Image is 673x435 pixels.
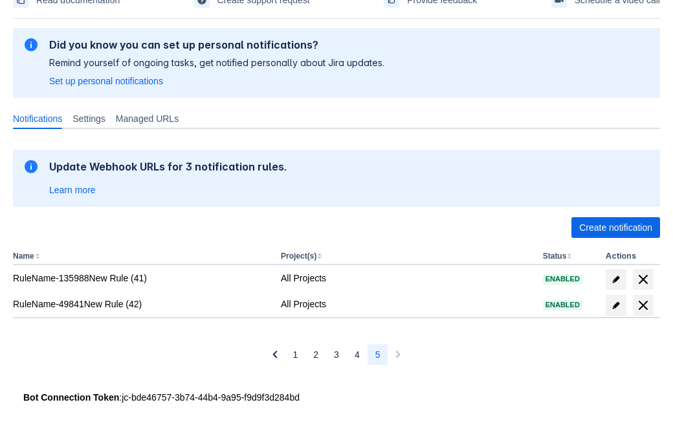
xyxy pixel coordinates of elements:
th: Actions [601,248,660,265]
span: delete [635,298,651,313]
button: Page 5 [368,344,388,365]
button: Project(s) [281,252,316,261]
a: Learn more [49,183,96,196]
button: Page 3 [326,344,347,365]
span: 4 [355,344,360,365]
span: Create notification [579,217,652,238]
span: Enabled [543,276,582,283]
span: Managed URLs [116,112,179,125]
span: information [23,37,39,53]
span: edit [611,300,621,311]
h2: Update Webhook URLs for 3 notification rules. [49,160,287,173]
span: delete [635,272,651,287]
div: RuleName-49841New Rule (42) [13,298,270,311]
strong: Bot Connection Token [23,392,119,403]
a: Set up personal notifications [49,75,163,88]
button: Create notification [571,217,660,238]
h2: Did you know you can set up personal notifications? [49,38,384,51]
span: Settings [72,112,105,125]
div: : jc-bde46757-3b74-44b4-9a95-f9d9f3d284bd [23,391,650,404]
span: 5 [375,344,381,365]
button: Next [388,344,408,365]
button: Page 1 [285,344,306,365]
button: Status [543,252,567,261]
span: edit [611,274,621,285]
span: information [23,159,39,174]
button: Page 2 [305,344,326,365]
span: 2 [313,344,318,365]
p: Remind yourself of ongoing tasks, get notified personally about Jira updates. [49,56,384,69]
span: Enabled [543,301,582,309]
button: Name [13,252,34,261]
div: All Projects [281,272,533,285]
span: 3 [334,344,339,365]
div: All Projects [281,298,533,311]
div: RuleName-135988New Rule (41) [13,272,270,285]
span: Notifications [13,112,62,125]
span: 1 [293,344,298,365]
nav: Pagination [265,344,409,365]
button: Page 4 [347,344,368,365]
button: Previous [265,344,285,365]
